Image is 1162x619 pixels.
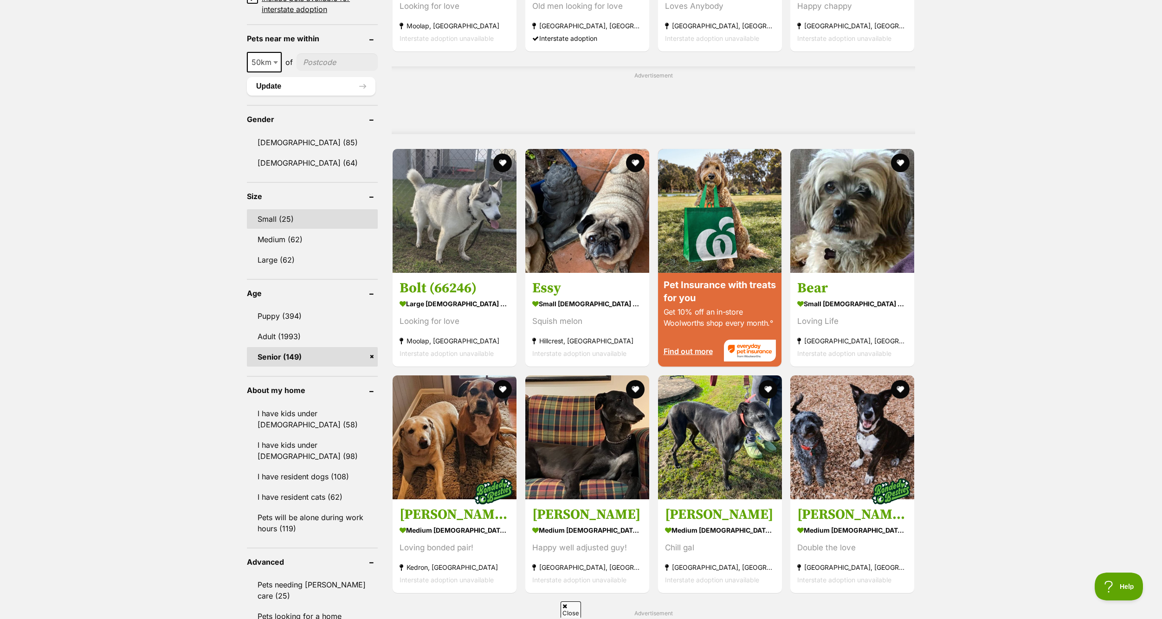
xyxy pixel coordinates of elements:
[493,154,512,172] button: favourite
[758,380,777,399] button: favourite
[665,19,775,32] strong: [GEOGRAPHIC_DATA], [GEOGRAPHIC_DATA]
[891,154,910,172] button: favourite
[658,499,782,593] a: [PERSON_NAME] medium [DEMOGRAPHIC_DATA] Dog Chill gal [GEOGRAPHIC_DATA], [GEOGRAPHIC_DATA] Inters...
[532,32,642,45] div: Interstate adoption
[1095,573,1143,600] iframe: Help Scout Beacon - Open
[561,601,581,618] span: Close
[525,272,649,367] a: Essy small [DEMOGRAPHIC_DATA] Dog Squish melon Hillcrest, [GEOGRAPHIC_DATA] Interstate adoption u...
[247,115,378,123] header: Gender
[532,335,642,347] strong: Hillcrest, [GEOGRAPHIC_DATA]
[790,272,914,367] a: Bear small [DEMOGRAPHIC_DATA] Dog Loving Life [GEOGRAPHIC_DATA], [GEOGRAPHIC_DATA] Interstate ado...
[247,487,378,507] a: I have resident cats (62)
[797,34,891,42] span: Interstate adoption unavailable
[665,34,759,42] span: Interstate adoption unavailable
[532,506,642,523] h3: [PERSON_NAME]
[400,297,510,310] strong: large [DEMOGRAPHIC_DATA] Dog
[247,575,378,606] a: Pets needing [PERSON_NAME] care (25)
[400,542,510,554] div: Loving bonded pair!
[532,19,642,32] strong: [GEOGRAPHIC_DATA], [GEOGRAPHIC_DATA]
[470,468,516,515] img: bonded besties
[400,349,494,357] span: Interstate adoption unavailable
[393,149,516,273] img: Bolt (66246) - Siberian Husky Dog
[797,335,907,347] strong: [GEOGRAPHIC_DATA], [GEOGRAPHIC_DATA]
[532,297,642,310] strong: small [DEMOGRAPHIC_DATA] Dog
[393,375,516,499] img: Riley and Lola - Boxer Dog
[797,315,907,328] div: Loving Life
[400,315,510,328] div: Looking for love
[790,499,914,593] a: [PERSON_NAME] and [PERSON_NAME] medium [DEMOGRAPHIC_DATA] Dog Double the love [GEOGRAPHIC_DATA], ...
[493,380,512,399] button: favourite
[393,499,516,593] a: [PERSON_NAME] and [PERSON_NAME] medium [DEMOGRAPHIC_DATA] Dog Loving bonded pair! Kedron, [GEOGRA...
[400,279,510,297] h3: Bolt (66246)
[665,523,775,537] strong: medium [DEMOGRAPHIC_DATA] Dog
[797,349,891,357] span: Interstate adoption unavailable
[247,558,378,566] header: Advanced
[400,506,510,523] h3: [PERSON_NAME] and [PERSON_NAME]
[797,19,907,32] strong: [GEOGRAPHIC_DATA], [GEOGRAPHIC_DATA]
[400,561,510,574] strong: Kedron, [GEOGRAPHIC_DATA]
[400,335,510,347] strong: Moolap, [GEOGRAPHIC_DATA]
[797,279,907,297] h3: Bear
[247,327,378,346] a: Adult (1993)
[797,576,891,584] span: Interstate adoption unavailable
[665,506,775,523] h3: [PERSON_NAME]
[532,349,626,357] span: Interstate adoption unavailable
[247,153,378,173] a: [DEMOGRAPHIC_DATA] (64)
[797,297,907,310] strong: small [DEMOGRAPHIC_DATA] Dog
[797,506,907,523] h3: [PERSON_NAME] and [PERSON_NAME]
[797,542,907,554] div: Double the love
[297,53,378,71] input: postcode
[525,499,649,593] a: [PERSON_NAME] medium [DEMOGRAPHIC_DATA] Dog Happy well adjusted guy! [GEOGRAPHIC_DATA], [GEOGRAPH...
[248,56,281,69] span: 50km
[247,508,378,538] a: Pets will be alone during work hours (119)
[400,19,510,32] strong: Moolap, [GEOGRAPHIC_DATA]
[665,576,759,584] span: Interstate adoption unavailable
[393,272,516,367] a: Bolt (66246) large [DEMOGRAPHIC_DATA] Dog Looking for love Moolap, [GEOGRAPHIC_DATA] Interstate a...
[247,467,378,486] a: I have resident dogs (108)
[247,230,378,249] a: Medium (62)
[665,561,775,574] strong: [GEOGRAPHIC_DATA], [GEOGRAPHIC_DATA]
[790,149,914,273] img: Bear - Maltese Dog
[247,192,378,200] header: Size
[400,34,494,42] span: Interstate adoption unavailable
[525,149,649,273] img: Essy - Pug Dog
[790,375,914,499] img: Oscar and Annika Newhaven - Staffordshire Bull Terrier x Welsh Corgi (Cardigan) Dog
[247,52,282,72] span: 50km
[247,404,378,434] a: I have kids under [DEMOGRAPHIC_DATA] (58)
[247,289,378,297] header: Age
[247,209,378,229] a: Small (25)
[532,576,626,584] span: Interstate adoption unavailable
[532,315,642,328] div: Squish melon
[247,77,375,96] button: Update
[247,34,378,43] header: Pets near me within
[400,523,510,537] strong: medium [DEMOGRAPHIC_DATA] Dog
[797,561,907,574] strong: [GEOGRAPHIC_DATA], [GEOGRAPHIC_DATA]
[285,57,293,68] span: of
[247,386,378,394] header: About my home
[797,523,907,537] strong: medium [DEMOGRAPHIC_DATA] Dog
[626,154,645,172] button: favourite
[868,468,914,515] img: bonded besties
[525,375,649,499] img: Samson - Greyhound Dog
[247,435,378,466] a: I have kids under [DEMOGRAPHIC_DATA] (98)
[634,610,673,617] span: Advertisement
[532,279,642,297] h3: Essy
[392,66,915,134] div: Advertisement
[532,523,642,537] strong: medium [DEMOGRAPHIC_DATA] Dog
[891,380,910,399] button: favourite
[400,576,494,584] span: Interstate adoption unavailable
[665,542,775,554] div: Chill gal
[247,133,378,152] a: [DEMOGRAPHIC_DATA] (85)
[247,306,378,326] a: Puppy (394)
[626,380,645,399] button: favourite
[658,375,782,499] img: Peggy - Greyhound Dog
[247,347,378,367] a: Senior (149)
[532,542,642,554] div: Happy well adjusted guy!
[247,250,378,270] a: Large (62)
[532,561,642,574] strong: [GEOGRAPHIC_DATA], [GEOGRAPHIC_DATA]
